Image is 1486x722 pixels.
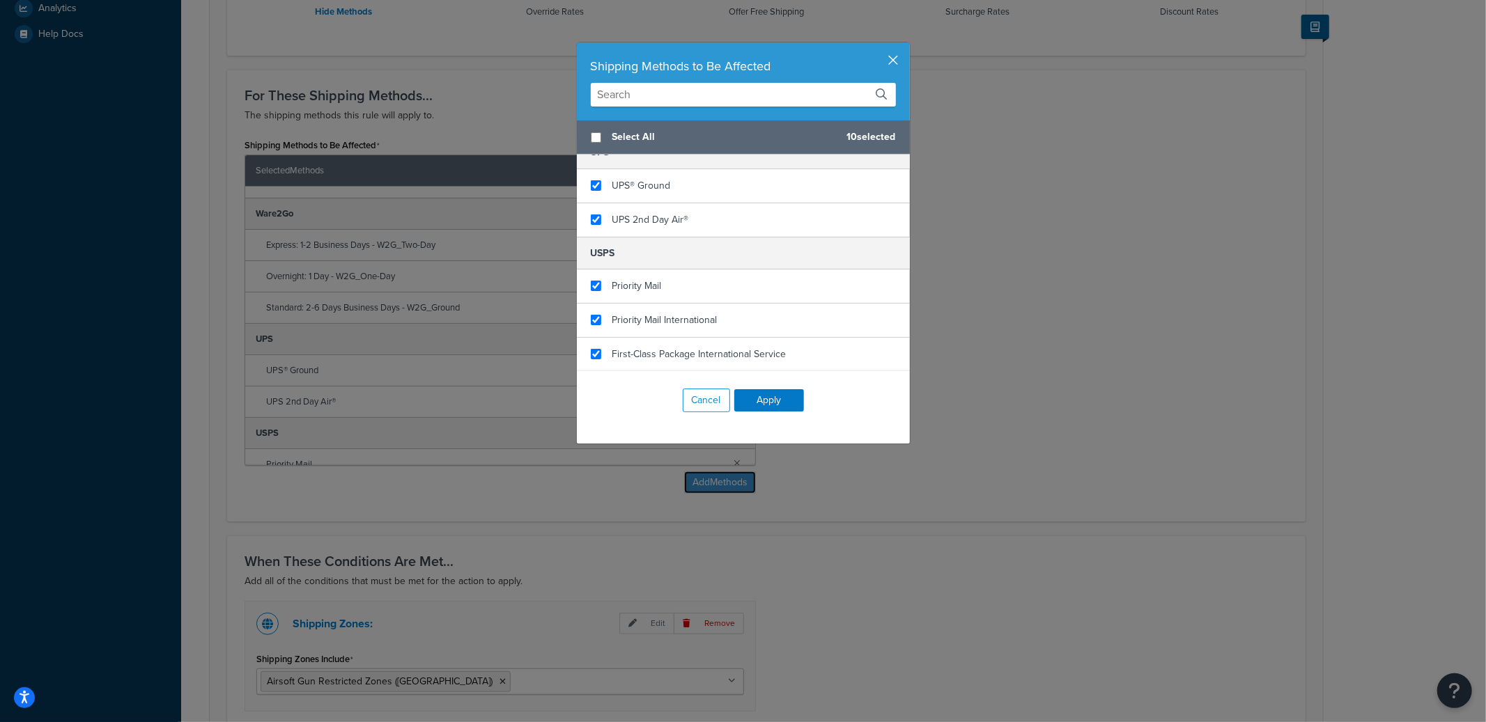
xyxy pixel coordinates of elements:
[612,127,836,147] span: Select All
[612,212,689,227] span: UPS 2nd Day Air®
[577,237,910,269] h5: USPS
[612,313,718,327] span: Priority Mail International
[612,178,671,193] span: UPS® Ground
[734,389,804,411] button: Apply
[591,56,896,76] div: Shipping Methods to Be Affected
[612,278,662,293] span: Priority Mail
[612,347,787,361] span: First-Class Package International Service
[577,120,910,155] div: 10 selected
[683,389,730,412] button: Cancel
[591,83,896,107] input: Search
